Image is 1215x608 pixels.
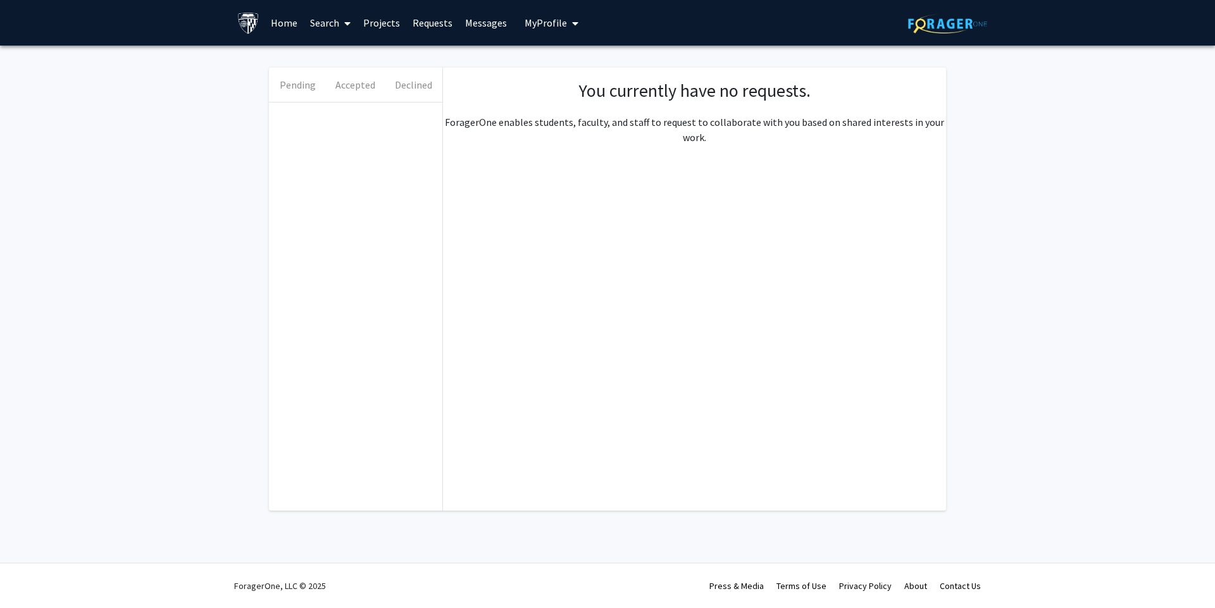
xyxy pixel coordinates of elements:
[443,115,946,145] p: ForagerOne enables students, faculty, and staff to request to collaborate with you based on share...
[327,68,384,102] button: Accepted
[776,580,826,592] a: Terms of Use
[940,580,981,592] a: Contact Us
[304,1,357,45] a: Search
[234,564,326,608] div: ForagerOne, LLC © 2025
[406,1,459,45] a: Requests
[525,16,567,29] span: My Profile
[459,1,513,45] a: Messages
[839,580,892,592] a: Privacy Policy
[265,1,304,45] a: Home
[904,580,927,592] a: About
[908,14,987,34] img: ForagerOne Logo
[456,80,933,102] h1: You currently have no requests.
[237,12,259,34] img: Johns Hopkins University Logo
[709,580,764,592] a: Press & Media
[385,68,442,102] button: Declined
[357,1,406,45] a: Projects
[269,68,327,102] button: Pending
